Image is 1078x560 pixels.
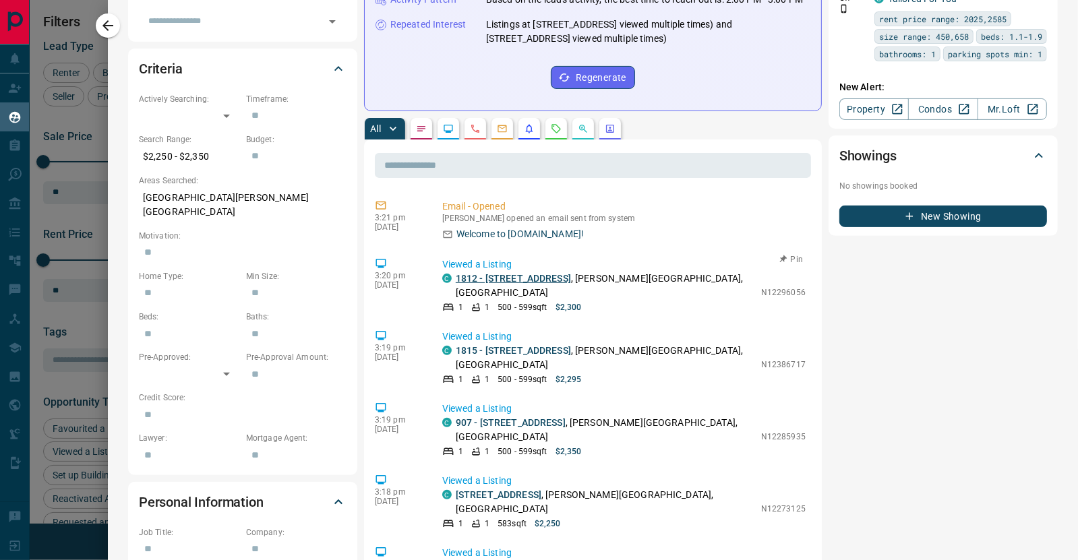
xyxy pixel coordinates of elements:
[578,123,589,134] svg: Opportunities
[761,286,806,299] p: N12296056
[246,270,347,282] p: Min Size:
[456,417,566,428] a: 907 - [STREET_ADDRESS]
[839,4,849,13] svg: Push Notification Only
[948,47,1042,61] span: parking spots min: 1
[456,416,754,444] p: , [PERSON_NAME][GEOGRAPHIC_DATA], [GEOGRAPHIC_DATA]
[772,253,811,266] button: Pin
[839,145,897,166] h2: Showings
[246,432,347,444] p: Mortgage Agent:
[498,445,547,458] p: 500 - 599 sqft
[442,274,452,283] div: condos.ca
[139,432,239,444] p: Lawyer:
[470,123,481,134] svg: Calls
[246,93,347,105] p: Timeframe:
[139,392,347,404] p: Credit Score:
[442,346,452,355] div: condos.ca
[981,30,1042,43] span: beds: 1.1-1.9
[139,526,239,538] p: Job Title:
[246,311,347,323] p: Baths:
[879,47,936,61] span: bathrooms: 1
[524,123,535,134] svg: Listing Alerts
[139,93,239,105] p: Actively Searching:
[556,373,582,385] p: $2,295
[535,518,561,530] p: $2,250
[605,123,616,134] svg: Agent Actions
[556,445,582,458] p: $2,350
[456,272,754,300] p: , [PERSON_NAME][GEOGRAPHIC_DATA], [GEOGRAPHIC_DATA]
[761,431,806,443] p: N12285935
[442,546,806,560] p: Viewed a Listing
[139,58,183,80] h2: Criteria
[551,123,562,134] svg: Requests
[442,490,452,499] div: condos.ca
[442,474,806,488] p: Viewed a Listing
[442,257,806,272] p: Viewed a Listing
[879,12,1007,26] span: rent price range: 2025,2585
[442,330,806,344] p: Viewed a Listing
[839,139,1047,172] div: Showings
[485,518,489,530] p: 1
[139,175,347,187] p: Areas Searched:
[139,311,239,323] p: Beds:
[375,352,422,362] p: [DATE]
[442,199,806,214] p: Email - Opened
[551,66,635,89] button: Regenerate
[456,489,541,500] a: [STREET_ADDRESS]
[139,486,347,518] div: Personal Information
[498,518,527,530] p: 583 sqft
[556,301,582,313] p: $2,300
[761,503,806,515] p: N12273125
[443,123,454,134] svg: Lead Browsing Activity
[839,206,1047,227] button: New Showing
[839,80,1047,94] p: New Alert:
[908,98,978,120] a: Condos
[246,526,347,538] p: Company:
[323,12,342,31] button: Open
[498,301,547,313] p: 500 - 599 sqft
[246,133,347,146] p: Budget:
[497,123,508,134] svg: Emails
[416,123,427,134] svg: Notes
[375,213,422,222] p: 3:21 pm
[458,445,463,458] p: 1
[139,146,239,168] p: $2,250 - $2,350
[498,373,547,385] p: 500 - 599 sqft
[375,425,422,434] p: [DATE]
[485,445,489,458] p: 1
[456,345,571,356] a: 1815 - [STREET_ADDRESS]
[456,488,754,516] p: , [PERSON_NAME][GEOGRAPHIC_DATA], [GEOGRAPHIC_DATA]
[375,497,422,506] p: [DATE]
[839,180,1047,192] p: No showings booked
[139,270,239,282] p: Home Type:
[879,30,969,43] span: size range: 450,658
[485,301,489,313] p: 1
[486,18,810,46] p: Listings at [STREET_ADDRESS] viewed multiple times) and [STREET_ADDRESS] viewed multiple times)
[456,227,584,241] p: Welcome to [DOMAIN_NAME]!
[375,343,422,352] p: 3:19 pm
[375,415,422,425] p: 3:19 pm
[458,373,463,385] p: 1
[390,18,466,32] p: Repeated Interest
[839,98,909,120] a: Property
[442,214,806,223] p: [PERSON_NAME] opened an email sent from system
[370,124,381,133] p: All
[139,491,264,513] h2: Personal Information
[442,418,452,427] div: condos.ca
[485,373,489,385] p: 1
[246,351,347,363] p: Pre-Approval Amount:
[761,359,806,371] p: N12386717
[375,487,422,497] p: 3:18 pm
[139,133,239,146] p: Search Range:
[458,518,463,530] p: 1
[139,351,239,363] p: Pre-Approved:
[139,230,347,242] p: Motivation:
[456,273,571,284] a: 1812 - [STREET_ADDRESS]
[375,222,422,232] p: [DATE]
[375,280,422,290] p: [DATE]
[978,98,1047,120] a: Mr.Loft
[139,187,347,223] p: [GEOGRAPHIC_DATA][PERSON_NAME][GEOGRAPHIC_DATA]
[375,271,422,280] p: 3:20 pm
[139,53,347,85] div: Criteria
[458,301,463,313] p: 1
[456,344,754,372] p: , [PERSON_NAME][GEOGRAPHIC_DATA], [GEOGRAPHIC_DATA]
